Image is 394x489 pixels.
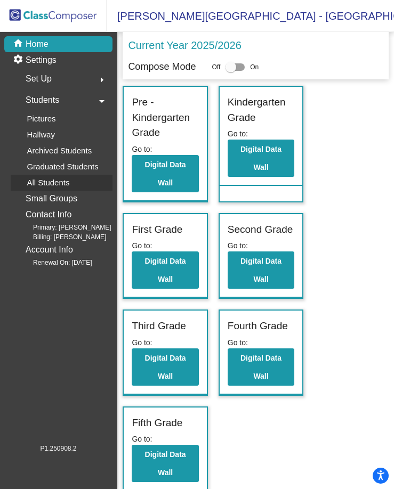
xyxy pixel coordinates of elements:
mat-icon: arrow_right [95,74,108,86]
p: Home [26,38,49,51]
span: Go to: [132,435,152,443]
button: Digital Data Wall [132,445,198,482]
p: Pictures [27,112,55,125]
p: All Students [27,176,69,189]
p: Archived Students [27,144,92,157]
mat-icon: settings [13,54,26,67]
p: Contact Info [26,207,71,222]
span: Set Up [26,71,52,86]
button: Digital Data Wall [228,348,294,386]
label: First Grade [132,222,182,238]
label: Fourth Grade [228,319,288,334]
span: Students [26,93,59,108]
b: Digital Data Wall [240,354,282,380]
span: Billing: [PERSON_NAME] [16,232,106,242]
p: Small Groups [26,191,77,206]
b: Digital Data Wall [145,450,186,477]
label: Pre - Kindergarten Grade [132,95,198,141]
b: Digital Data Wall [145,160,186,187]
button: Digital Data Wall [132,348,198,386]
b: Digital Data Wall [240,145,282,172]
span: On [250,62,259,72]
p: Account Info [26,242,73,257]
button: Digital Data Wall [132,155,198,192]
label: Fifth Grade [132,415,182,431]
p: Graduated Students [27,160,98,173]
span: Go to: [132,338,152,347]
label: Second Grade [228,222,293,238]
label: Third Grade [132,319,186,334]
mat-icon: arrow_drop_down [95,95,108,108]
b: Digital Data Wall [240,257,282,283]
span: Primary: [PERSON_NAME] [16,223,111,232]
span: Go to: [228,338,248,347]
span: Go to: [132,145,152,153]
p: Current Year 2025/2026 [128,37,241,53]
p: Settings [26,54,57,67]
label: Kindergarten Grade [228,95,294,125]
mat-icon: home [13,38,26,51]
button: Digital Data Wall [228,140,294,177]
p: Hallway [27,128,55,141]
span: Go to: [132,241,152,250]
span: Off [212,62,220,72]
span: Go to: [228,129,248,138]
span: Go to: [228,241,248,250]
b: Digital Data Wall [145,257,186,283]
span: Renewal On: [DATE] [16,258,92,267]
b: Digital Data Wall [145,354,186,380]
p: Compose Mode [128,60,196,74]
button: Digital Data Wall [132,251,198,289]
button: Digital Data Wall [228,251,294,289]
